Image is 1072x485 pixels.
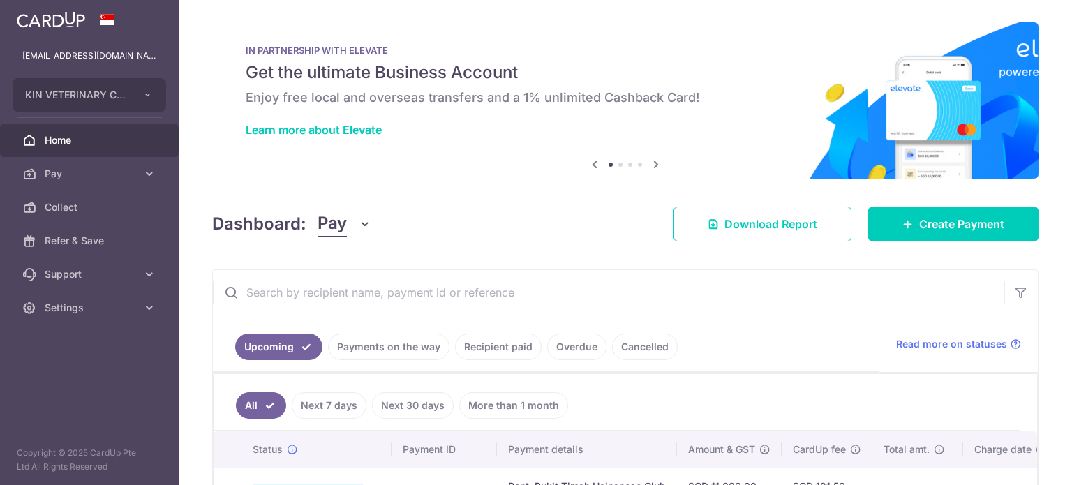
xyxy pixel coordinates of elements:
button: Pay [318,211,371,237]
a: Overdue [547,334,606,360]
a: Create Payment [868,207,1038,241]
th: Payment details [497,431,677,468]
p: IN PARTNERSHIP WITH ELEVATE [246,45,1005,56]
img: Renovation banner [212,22,1038,179]
span: Refer & Save [45,234,137,248]
span: Charge date [974,442,1032,456]
h5: Get the ultimate Business Account [246,61,1005,84]
button: KIN VETERINARY CLINIC PTE. LTD. [13,78,166,112]
a: Next 7 days [292,392,366,419]
a: Upcoming [235,334,322,360]
th: Payment ID [392,431,497,468]
a: Read more on statuses [896,337,1021,351]
a: Cancelled [612,334,678,360]
span: Amount & GST [688,442,755,456]
span: Total amt. [884,442,930,456]
a: All [236,392,286,419]
span: Pay [45,167,137,181]
input: Search by recipient name, payment id or reference [213,270,1004,315]
span: KIN VETERINARY CLINIC PTE. LTD. [25,88,128,102]
img: CardUp [17,11,85,28]
span: Status [253,442,283,456]
a: Learn more about Elevate [246,123,382,137]
span: Support [45,267,137,281]
span: Home [45,133,137,147]
h6: Enjoy free local and overseas transfers and a 1% unlimited Cashback Card! [246,89,1005,106]
span: Download Report [724,216,817,232]
span: Settings [45,301,137,315]
a: Payments on the way [328,334,449,360]
a: Next 30 days [372,392,454,419]
span: Read more on statuses [896,337,1007,351]
span: Create Payment [919,216,1004,232]
p: [EMAIL_ADDRESS][DOMAIN_NAME] [22,49,156,63]
a: More than 1 month [459,392,568,419]
span: CardUp fee [793,442,846,456]
span: Collect [45,200,137,214]
a: Recipient paid [455,334,542,360]
a: Download Report [673,207,851,241]
span: Pay [318,211,347,237]
h4: Dashboard: [212,211,306,237]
